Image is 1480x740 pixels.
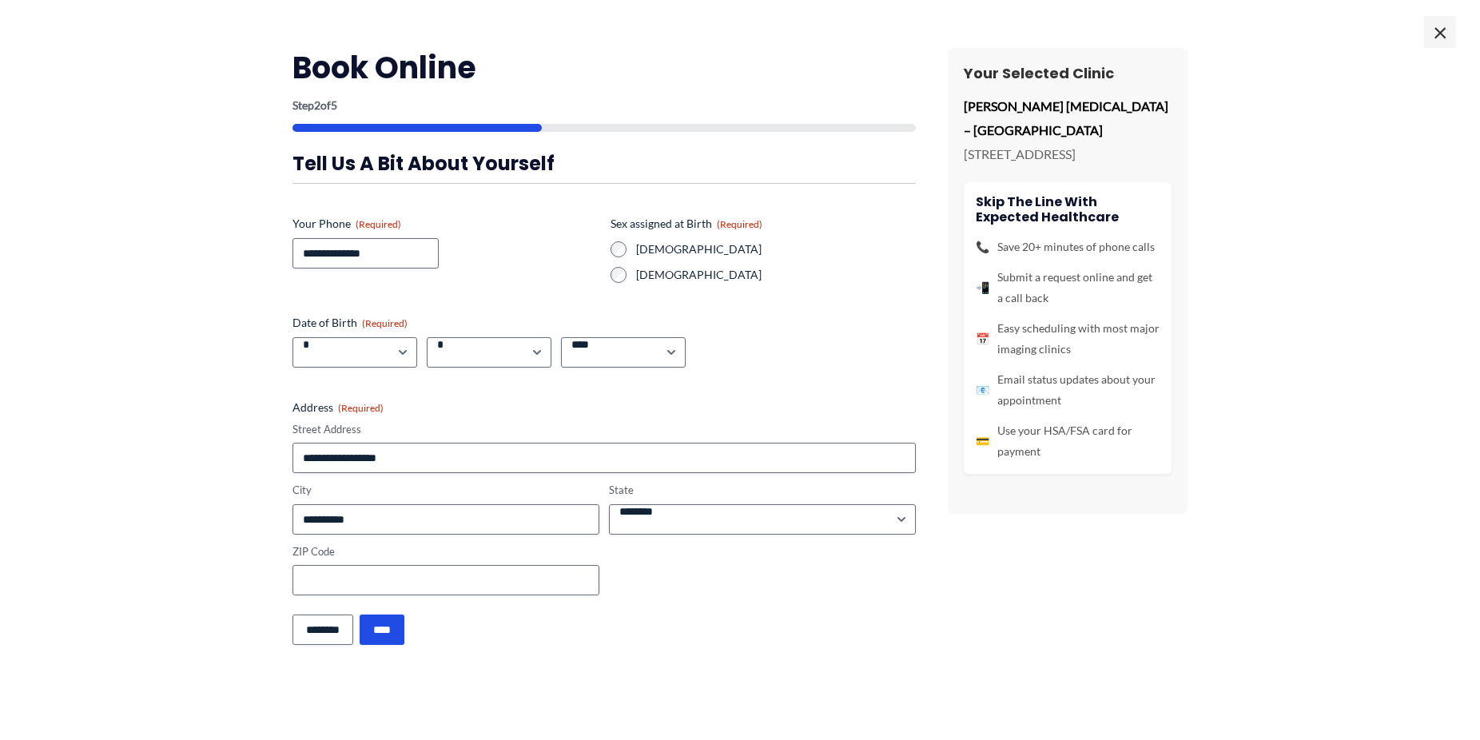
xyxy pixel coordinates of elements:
[356,218,401,230] span: (Required)
[964,142,1172,166] p: [STREET_ADDRESS]
[976,237,989,257] span: 📞
[976,420,1160,462] li: Use your HSA/FSA card for payment
[292,48,916,87] h2: Book Online
[362,317,408,329] span: (Required)
[292,315,408,331] legend: Date of Birth
[976,380,989,400] span: 📧
[976,328,989,349] span: 📅
[976,318,1160,360] li: Easy scheduling with most major imaging clinics
[964,94,1172,141] p: [PERSON_NAME] [MEDICAL_DATA] – [GEOGRAPHIC_DATA]
[976,194,1160,225] h4: Skip the line with Expected Healthcare
[976,369,1160,411] li: Email status updates about your appointment
[976,267,1160,308] li: Submit a request online and get a call back
[292,100,916,111] p: Step of
[636,267,916,283] label: [DEMOGRAPHIC_DATA]
[292,216,598,232] label: Your Phone
[338,402,384,414] span: (Required)
[976,277,989,298] span: 📲
[609,483,916,498] label: State
[292,400,384,416] legend: Address
[717,218,762,230] span: (Required)
[636,241,916,257] label: [DEMOGRAPHIC_DATA]
[292,151,916,176] h3: Tell us a bit about yourself
[292,544,599,559] label: ZIP Code
[611,216,762,232] legend: Sex assigned at Birth
[314,98,320,112] span: 2
[1424,16,1456,48] span: ×
[292,422,916,437] label: Street Address
[331,98,337,112] span: 5
[292,483,599,498] label: City
[976,237,1160,257] li: Save 20+ minutes of phone calls
[964,64,1172,82] h3: Your Selected Clinic
[976,431,989,452] span: 💳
